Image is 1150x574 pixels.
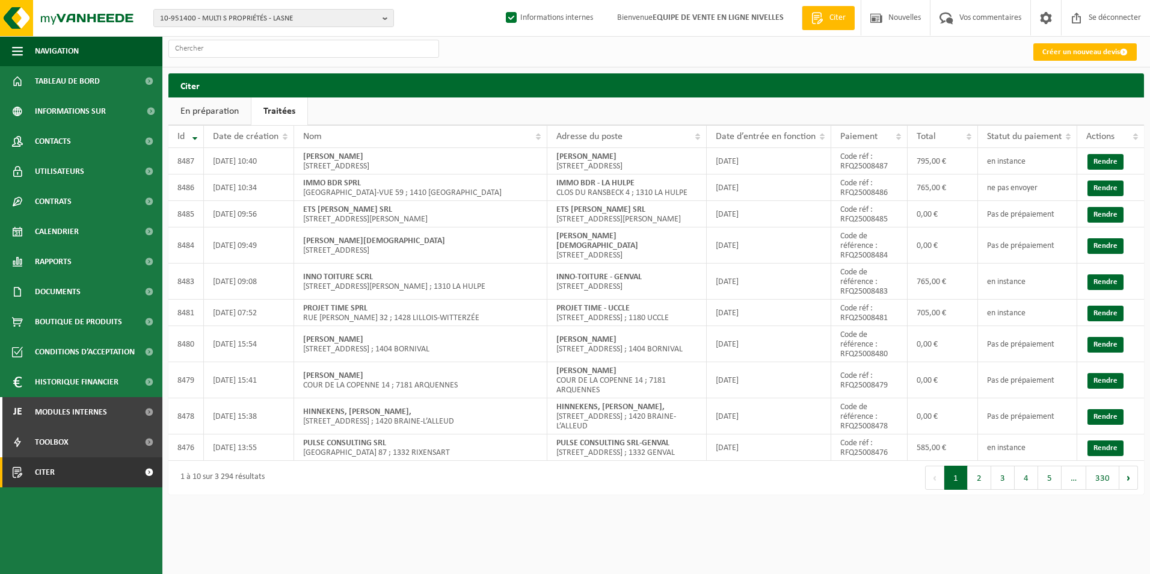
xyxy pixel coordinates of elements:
a: En préparation [168,97,251,125]
td: [STREET_ADDRESS] ; 1404 BORNIVAL [294,326,547,362]
strong: ETS [PERSON_NAME] SRL [303,205,392,214]
td: Code de référence : RFQ25008478 [831,398,908,434]
td: Code réf : RFQ25008479 [831,362,908,398]
td: [DATE] 13:55 [204,434,294,461]
span: Modules internes [35,397,107,427]
td: 8486 [168,174,204,201]
strong: [PERSON_NAME] [303,335,363,344]
td: [DATE] 15:41 [204,362,294,398]
span: Date d’entrée en fonction [716,132,816,141]
input: Chercher [168,40,439,58]
span: Boutique de produits [35,307,122,337]
strong: PULSE CONSULTING SRL [303,439,386,448]
span: Utilisateurs [35,156,84,187]
span: Historique financier [35,367,118,397]
strong: IMMO BDR - LA HULPE [556,179,635,188]
span: Rapports [35,247,72,277]
td: [STREET_ADDRESS] ; 1420 BRAINE-L’ALLEUD [294,398,547,434]
span: en instance [987,277,1025,286]
span: en instance [987,443,1025,452]
span: Nom [303,132,322,141]
strong: [PERSON_NAME] [303,371,363,380]
button: 5 [1038,466,1062,490]
td: [DATE] 07:52 [204,300,294,326]
span: Total [917,132,936,141]
label: Informations internes [503,9,593,27]
span: Actions [1086,132,1115,141]
span: Pas de prépaiement [987,210,1054,219]
a: Rendre [1087,238,1124,254]
span: Documents [35,277,81,307]
strong: PROJET TIME - UCCLE [556,304,630,313]
td: Code de référence : RFQ25008480 [831,326,908,362]
span: Pas de prépaiement [987,241,1054,250]
td: 8476 [168,434,204,461]
button: Prochain [1119,466,1138,490]
span: Citer [35,457,55,487]
strong: INNO TOITURE SCRL [303,273,373,282]
td: [DATE] [707,174,831,201]
a: Rendre [1087,181,1124,196]
td: Code réf : RFQ25008476 [831,434,908,461]
font: Créer un nouveau devis [1042,48,1120,56]
td: 795,00 € [908,148,978,174]
span: Paiement [840,132,878,141]
td: [DATE] [707,300,831,326]
td: CLOS DU RANSBECK 4 ; 1310 LA HULPE [547,174,707,201]
td: [DATE] [707,227,831,264]
span: Navigation [35,36,79,66]
h2: Citer [168,73,1144,97]
span: Citer [826,12,849,24]
a: Créer un nouveau devis [1033,43,1137,61]
td: Code de référence : RFQ25008484 [831,227,908,264]
td: 765,00 € [908,174,978,201]
button: 4 [1015,466,1038,490]
td: [DATE] 10:34 [204,174,294,201]
td: COUR DE LA COPENNE 14 ; 7181 ARQUENNES [547,362,707,398]
button: 330 [1086,466,1119,490]
strong: ETS [PERSON_NAME] SRL [556,205,645,214]
button: Précédent [925,466,944,490]
td: 705,00 € [908,300,978,326]
td: [DATE] 09:08 [204,264,294,300]
td: [STREET_ADDRESS] ; 1332 GENVAL [547,434,707,461]
td: [STREET_ADDRESS] ; 1420 BRAINE-L’ALLEUD [547,398,707,434]
td: Code réf : RFQ25008485 [831,201,908,227]
strong: [PERSON_NAME] [556,152,617,161]
td: COUR DE LA COPENNE 14 ; 7181 ARQUENNES [294,362,547,398]
td: 0,00 € [908,227,978,264]
span: Contacts [35,126,71,156]
a: Rendre [1087,306,1124,321]
a: Rendre [1087,337,1124,353]
strong: [PERSON_NAME][DEMOGRAPHIC_DATA] [556,232,638,250]
strong: [PERSON_NAME] [303,152,363,161]
span: … [1062,466,1086,490]
span: Toolbox [35,427,69,457]
strong: HINNEKENS, [PERSON_NAME], [556,403,665,412]
td: [DATE] [707,264,831,300]
a: Rendre [1087,440,1124,456]
td: Code réf : RFQ25008481 [831,300,908,326]
strong: PROJET TIME SPRL [303,304,367,313]
span: Calendrier [35,217,79,247]
td: [STREET_ADDRESS][PERSON_NAME] [547,201,707,227]
td: [DATE] [707,326,831,362]
td: [STREET_ADDRESS] [547,227,707,264]
td: 0,00 € [908,201,978,227]
a: Rendre [1087,154,1124,170]
td: 0,00 € [908,326,978,362]
span: Adresse du poste [556,132,623,141]
a: Rendre [1087,274,1124,290]
td: [STREET_ADDRESS] [294,227,547,264]
td: [STREET_ADDRESS][PERSON_NAME] ; 1310 LA HULPE [294,264,547,300]
span: Je [12,397,23,427]
span: Statut du paiement [987,132,1062,141]
button: 3 [991,466,1015,490]
strong: PULSE CONSULTING SRL-GENVAL [556,439,669,448]
td: [DATE] [707,434,831,461]
span: Informations sur l’entreprise [35,96,139,126]
td: [STREET_ADDRESS] [547,264,707,300]
td: 8483 [168,264,204,300]
span: Conditions d’acceptation [35,337,135,367]
td: [DATE] 15:54 [204,326,294,362]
